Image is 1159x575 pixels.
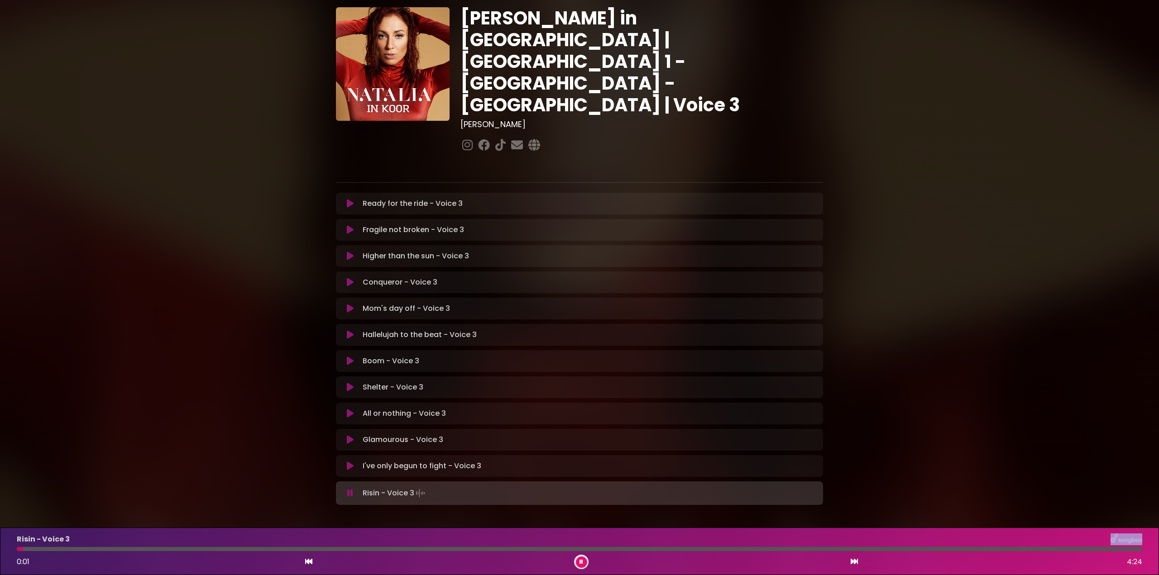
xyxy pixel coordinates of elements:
p: All or nothing - Voice 3 [363,408,446,419]
img: songbox-logo-white.png [1111,533,1142,545]
p: Risin - Voice 3 [17,534,70,545]
p: Conqueror - Voice 3 [363,277,437,288]
p: Fragile not broken - Voice 3 [363,224,464,235]
p: Boom - Voice 3 [363,356,419,366]
img: waveform4.gif [414,487,427,499]
p: I've only begun to fight - Voice 3 [363,461,481,471]
p: Mom's day off - Voice 3 [363,303,450,314]
p: Hallelujah to the beat - Voice 3 [363,329,477,340]
p: Shelter - Voice 3 [363,382,423,393]
h1: [PERSON_NAME] in [GEOGRAPHIC_DATA] | [GEOGRAPHIC_DATA] 1 - [GEOGRAPHIC_DATA] - [GEOGRAPHIC_DATA] ... [460,7,823,116]
img: YTVS25JmS9CLUqXqkEhs [336,7,450,121]
p: Higher than the sun - Voice 3 [363,251,469,261]
p: Glamourous - Voice 3 [363,434,443,445]
p: Ready for the ride - Voice 3 [363,198,463,209]
p: Risin - Voice 3 [363,487,427,499]
h3: [PERSON_NAME] [460,119,823,129]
